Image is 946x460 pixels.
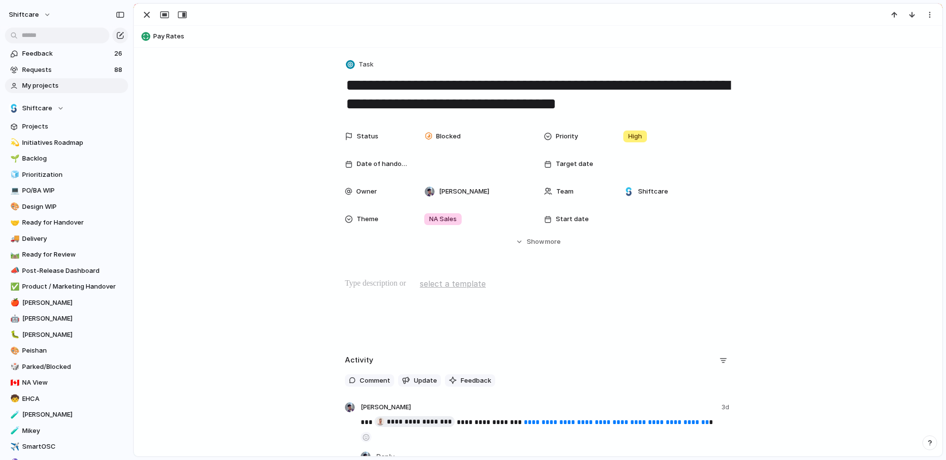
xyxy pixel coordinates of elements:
button: 🎲 [9,362,19,372]
span: NA Sales [429,214,457,224]
span: [PERSON_NAME] [22,410,125,420]
h2: Activity [345,355,373,366]
span: High [628,131,642,141]
div: 💻 [10,185,17,197]
span: PO/BA WIP [22,186,125,196]
a: 🇨🇦NA View [5,375,128,390]
button: 🧒 [9,394,19,404]
a: 🧊Prioritization [5,167,128,182]
span: Update [414,376,437,386]
button: Showmore [345,233,731,251]
div: ✅Product / Marketing Handover [5,279,128,294]
span: Feedback [461,376,491,386]
span: Parked/Blocked [22,362,125,372]
span: Prioritization [22,170,125,180]
div: ✅ [10,281,17,293]
button: 🛤️ [9,250,19,260]
div: 🌱Backlog [5,151,128,166]
a: 🤝Ready for Handover [5,215,128,230]
span: [PERSON_NAME] [439,187,489,197]
div: 🎨Peishan [5,343,128,358]
span: [PERSON_NAME] [22,298,125,308]
button: 🧊 [9,170,19,180]
a: 🐛[PERSON_NAME] [5,328,128,342]
span: Initiatives Roadmap [22,138,125,148]
a: Projects [5,119,128,134]
a: 💫Initiatives Roadmap [5,135,128,150]
button: 🇨🇦 [9,378,19,388]
div: 🧪 [10,409,17,421]
span: Feedback [22,49,111,59]
div: 🛤️ [10,249,17,261]
a: Feedback26 [5,46,128,61]
span: [PERSON_NAME] [22,330,125,340]
button: 🐛 [9,330,19,340]
span: Owner [356,187,377,197]
div: 🎨Design WIP [5,199,128,214]
button: 🎨 [9,346,19,356]
div: 🚚 [10,233,17,244]
span: 3d [721,402,731,414]
button: 📣 [9,266,19,276]
div: 🐛 [10,329,17,340]
button: Pay Rates [138,29,938,44]
div: 🤖 [10,313,17,325]
a: 🛤️Ready for Review [5,247,128,262]
span: Theme [357,214,378,224]
span: Team [556,187,574,197]
span: shiftcare [9,10,39,20]
span: Ready for Handover [22,218,125,228]
div: 🧊 [10,169,17,180]
a: ✈️SmartOSC [5,439,128,454]
a: 💻PO/BA WIP [5,183,128,198]
a: 🍎[PERSON_NAME] [5,296,128,310]
span: SmartOSC [22,442,125,452]
div: 🧪 [10,425,17,436]
span: Delivery [22,234,125,244]
button: ✈️ [9,442,19,452]
span: Shiftcare [22,103,52,113]
button: Task [344,58,376,72]
div: 🧪[PERSON_NAME] [5,407,128,422]
button: Feedback [445,374,495,387]
span: Shiftcare [638,187,668,197]
button: 🧪 [9,410,19,420]
div: ✈️ [10,441,17,453]
a: 🤖[PERSON_NAME] [5,311,128,326]
span: My projects [22,81,125,91]
span: Post-Release Dashboard [22,266,125,276]
a: 🧒EHCA [5,392,128,406]
a: 🧪Mikey [5,424,128,438]
button: 🤝 [9,218,19,228]
div: 🎨 [10,201,17,212]
span: 26 [114,49,124,59]
div: 📣Post-Release Dashboard [5,263,128,278]
button: 🍎 [9,298,19,308]
button: 🤖 [9,314,19,324]
span: Task [359,60,373,69]
span: Requests [22,65,111,75]
span: [PERSON_NAME] [361,402,411,412]
span: select a template [420,278,486,290]
span: Peishan [22,346,125,356]
span: Pay Rates [153,32,938,41]
a: 🚚Delivery [5,231,128,246]
button: 🚚 [9,234,19,244]
span: Product / Marketing Handover [22,282,125,292]
div: 🍎 [10,297,17,308]
span: 88 [114,65,124,75]
div: 🇨🇦 [10,377,17,389]
span: Mikey [22,426,125,436]
span: Blocked [436,131,461,141]
button: 🌱 [9,154,19,164]
span: Comment [360,376,390,386]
